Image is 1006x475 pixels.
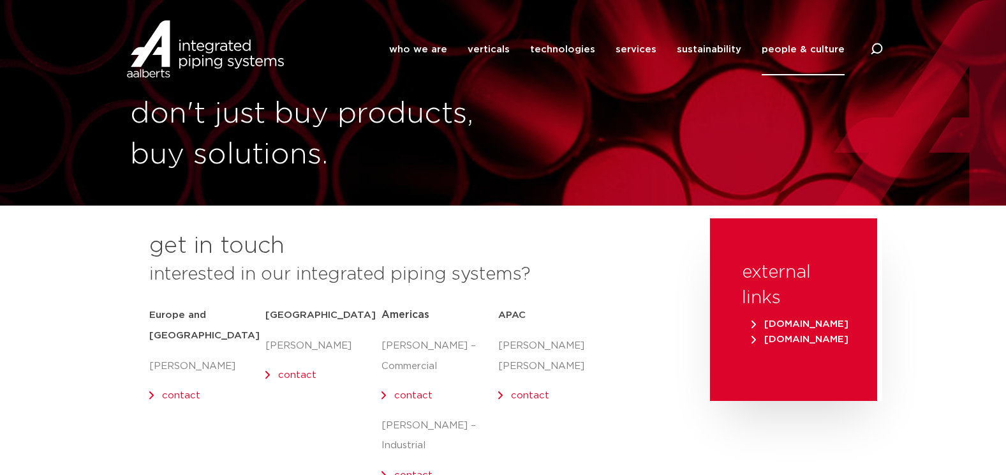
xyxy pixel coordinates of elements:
[762,24,845,75] a: people & culture
[751,319,848,329] span: [DOMAIN_NAME]
[530,24,595,75] a: technologies
[278,370,316,380] a: contact
[394,391,433,400] a: contact
[149,356,265,377] p: [PERSON_NAME]
[149,231,285,262] h2: get in touch
[677,24,741,75] a: sustainability
[742,260,845,311] h3: external links
[149,310,260,340] strong: Europe and [GEOGRAPHIC_DATA]
[748,319,852,329] a: [DOMAIN_NAME]
[748,335,852,344] a: [DOMAIN_NAME]
[381,336,498,377] p: [PERSON_NAME] – Commercial
[381,310,429,320] span: Americas
[381,416,498,456] p: [PERSON_NAME] – Industrial
[162,391,200,400] a: contact
[468,24,510,75] a: verticals
[751,335,848,344] span: [DOMAIN_NAME]
[498,336,614,377] p: [PERSON_NAME] [PERSON_NAME]
[389,24,845,75] nav: Menu
[511,391,549,400] a: contact
[130,94,497,176] h1: don't just buy products, buy solutions.
[265,305,381,326] h5: [GEOGRAPHIC_DATA]
[389,24,447,75] a: who we are
[498,305,614,326] h5: APAC
[149,262,678,287] h3: interested in our integrated piping systems?
[265,336,381,356] p: [PERSON_NAME]
[616,24,656,75] a: services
